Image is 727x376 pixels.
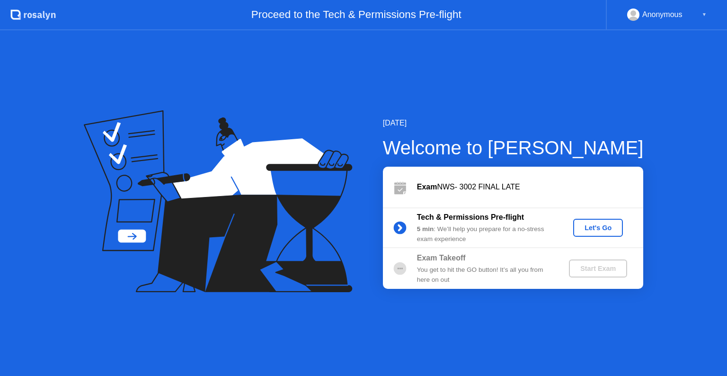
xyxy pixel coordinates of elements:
div: Start Exam [573,265,623,272]
div: ▼ [702,9,707,21]
b: Exam Takeoff [417,254,466,262]
div: You get to hit the GO button! It’s all you from here on out [417,265,553,285]
div: Welcome to [PERSON_NAME] [383,134,644,162]
b: Tech & Permissions Pre-flight [417,213,524,221]
div: NWS- 3002 FINAL LATE [417,181,643,193]
div: [DATE] [383,117,644,129]
div: Let's Go [577,224,619,232]
b: 5 min [417,225,434,233]
div: Anonymous [642,9,683,21]
b: Exam [417,183,437,191]
button: Let's Go [573,219,623,237]
button: Start Exam [569,260,627,278]
div: : We’ll help you prepare for a no-stress exam experience [417,224,553,244]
